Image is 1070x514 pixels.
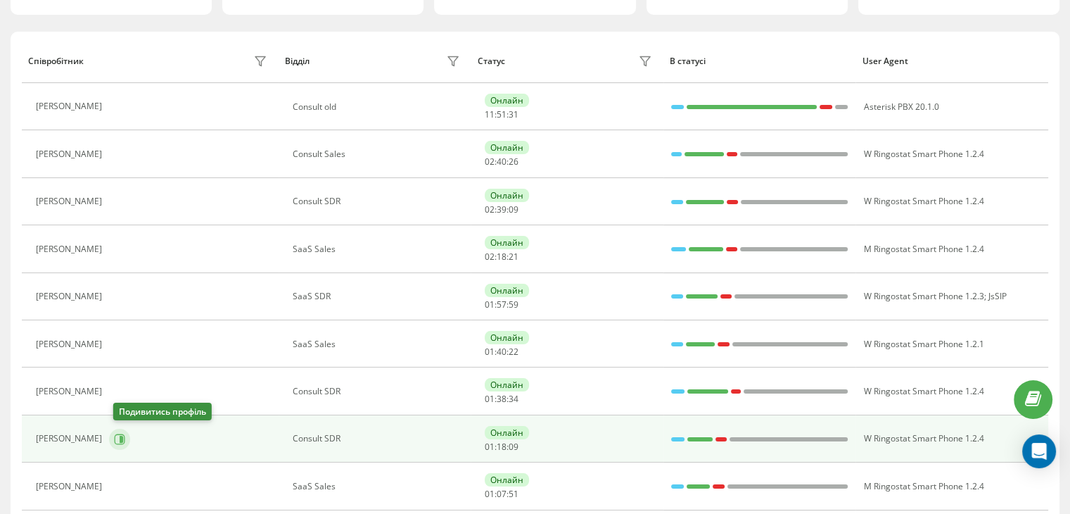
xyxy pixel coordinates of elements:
[485,442,518,452] div: : :
[509,203,518,215] span: 09
[863,195,983,207] span: W Ringostat Smart Phone 1.2.4
[485,347,518,357] div: : :
[497,251,507,263] span: 18
[285,56,310,66] div: Відділ
[36,196,106,206] div: [PERSON_NAME]
[36,434,106,444] div: [PERSON_NAME]
[863,290,983,302] span: W Ringostat Smart Phone 1.2.3
[863,432,983,444] span: W Ringostat Smart Phone 1.2.4
[113,403,212,420] div: Подивитись профіль
[863,148,983,160] span: W Ringostat Smart Phone 1.2.4
[509,488,518,500] span: 51
[497,441,507,453] span: 18
[36,149,106,159] div: [PERSON_NAME]
[509,251,518,263] span: 21
[36,482,106,491] div: [PERSON_NAME]
[497,488,507,500] span: 07
[485,394,518,404] div: : :
[497,203,507,215] span: 39
[497,346,507,358] span: 40
[863,338,983,350] span: W Ringostat Smart Phone 1.2.1
[509,299,518,311] span: 59
[485,203,495,215] span: 02
[293,102,464,112] div: Consult old
[509,393,518,405] span: 34
[509,441,518,453] span: 09
[36,244,106,254] div: [PERSON_NAME]
[509,346,518,358] span: 22
[36,339,106,349] div: [PERSON_NAME]
[485,251,495,263] span: 02
[293,196,464,206] div: Consult SDR
[293,149,464,159] div: Consult Sales
[293,482,464,491] div: SaaS Sales
[485,94,529,107] div: Онлайн
[293,292,464,301] div: SaaS SDR
[485,300,518,310] div: : :
[485,141,529,154] div: Онлайн
[485,378,529,391] div: Онлайн
[509,108,518,120] span: 31
[863,480,983,492] span: M Ringostat Smart Phone 1.2.4
[36,292,106,301] div: [PERSON_NAME]
[293,387,464,396] div: Consult SDR
[485,108,495,120] span: 11
[485,488,495,500] span: 01
[293,434,464,444] div: Consult SDR
[485,157,518,167] div: : :
[670,56,849,66] div: В статусі
[28,56,84,66] div: Співробітник
[509,156,518,168] span: 26
[485,189,529,202] div: Онлайн
[485,284,529,297] div: Онлайн
[485,441,495,453] span: 01
[485,156,495,168] span: 02
[862,56,1042,66] div: User Agent
[36,387,106,396] div: [PERSON_NAME]
[478,56,505,66] div: Статус
[485,252,518,262] div: : :
[485,426,529,439] div: Онлайн
[497,393,507,405] span: 38
[497,299,507,311] span: 57
[485,393,495,405] span: 01
[485,331,529,344] div: Онлайн
[485,489,518,499] div: : :
[863,385,983,397] span: W Ringostat Smart Phone 1.2.4
[863,243,983,255] span: M Ringostat Smart Phone 1.2.4
[485,473,529,487] div: Онлайн
[36,101,106,111] div: [PERSON_NAME]
[293,339,464,349] div: SaaS Sales
[497,156,507,168] span: 40
[485,346,495,358] span: 01
[485,299,495,311] span: 01
[863,101,938,113] span: Asterisk PBX 20.1.0
[485,236,529,249] div: Онлайн
[485,205,518,215] div: : :
[293,244,464,254] div: SaaS Sales
[988,290,1006,302] span: JsSIP
[497,108,507,120] span: 51
[485,110,518,120] div: : :
[1022,434,1056,468] div: Open Intercom Messenger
